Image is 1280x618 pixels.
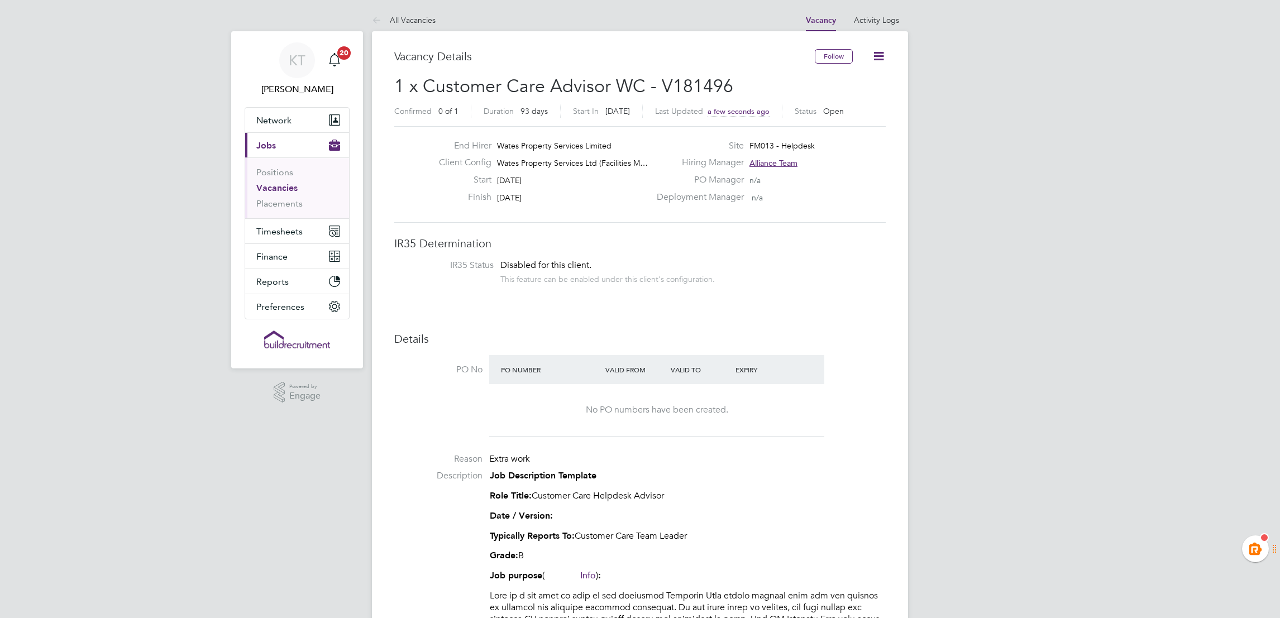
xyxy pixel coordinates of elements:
[490,490,532,501] strong: Role Title:
[605,106,630,116] span: [DATE]
[394,75,733,97] span: 1 x Customer Care Advisor WC - V181496
[598,570,601,581] strong: :
[650,140,744,152] label: Site
[245,244,349,269] button: Finance
[372,15,436,25] a: All Vacancies
[256,167,293,178] a: Positions
[256,140,276,151] span: Jobs
[490,510,553,521] strong: Date / Version:
[500,260,591,271] span: Disabled for this client.
[430,191,491,203] label: Finish
[497,175,522,185] span: [DATE]
[256,115,292,126] span: Network
[500,271,715,284] div: This feature can be enabled under this client's configuration.
[394,236,886,251] h3: IR35 Determination
[490,570,542,581] strong: Job purpose
[752,193,763,203] span: n/a
[245,219,349,243] button: Timesheets
[655,106,703,116] label: Last Updated
[498,360,603,380] div: PO Number
[245,108,349,132] button: Network
[497,193,522,203] span: [DATE]
[245,133,349,157] button: Jobs
[337,46,351,60] span: 20
[245,330,350,348] a: Go to home page
[256,226,303,237] span: Timesheets
[394,470,483,482] label: Description
[405,260,494,271] label: IR35 Status
[256,183,298,193] a: Vacancies
[256,301,304,312] span: Preferences
[289,382,321,391] span: Powered by
[323,42,346,78] a: 20
[823,106,844,116] span: Open
[490,570,886,582] p: ( )
[650,174,744,186] label: PO Manager
[603,360,668,380] div: Valid From
[438,106,458,116] span: 0 of 1
[231,31,363,368] nav: Main navigation
[245,269,349,294] button: Reports
[490,550,886,562] p: B
[497,141,612,151] span: Wates Property Services Limited
[394,364,483,376] label: PO No
[795,106,816,116] label: Status
[245,42,350,96] a: KT[PERSON_NAME]
[256,276,289,287] span: Reports
[490,470,596,481] strong: Job Description Template
[489,453,530,464] span: Extra work
[484,106,514,116] label: Duration
[520,106,548,116] span: 93 days
[394,332,886,346] h3: Details
[490,490,886,502] p: Customer Care Helpdesk Advisor
[274,382,321,403] a: Powered byEngage
[430,174,491,186] label: Start
[668,360,733,380] div: Valid To
[854,15,899,25] a: Activity Logs
[749,141,815,151] span: FM013 - Helpdesk
[264,330,330,348] img: buildrec-logo-retina.png
[490,530,575,541] strong: Typically Reports To:
[580,570,596,581] a: Info
[256,198,303,209] a: Placements
[497,158,648,168] span: Wates Property Services Ltd (Facilities M…
[650,191,744,203] label: Deployment Manager
[573,106,599,116] label: Start In
[394,49,815,64] h3: Vacancy Details
[733,360,798,380] div: Expiry
[815,49,853,64] button: Follow
[490,530,886,542] p: Customer Care Team Leader
[806,16,836,25] a: Vacancy
[708,107,770,116] span: a few seconds ago
[245,294,349,319] button: Preferences
[430,140,491,152] label: End Hirer
[650,157,744,169] label: Hiring Manager
[245,157,349,218] div: Jobs
[430,157,491,169] label: Client Config
[245,83,350,96] span: Kiera Troutt
[490,550,518,560] strong: Grade:
[749,158,797,168] span: Alliance Team
[749,175,761,185] span: n/a
[500,404,813,416] div: No PO numbers have been created.
[289,391,321,401] span: Engage
[394,106,432,116] label: Confirmed
[256,251,288,262] span: Finance
[289,53,305,68] span: KT
[394,453,483,465] label: Reason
